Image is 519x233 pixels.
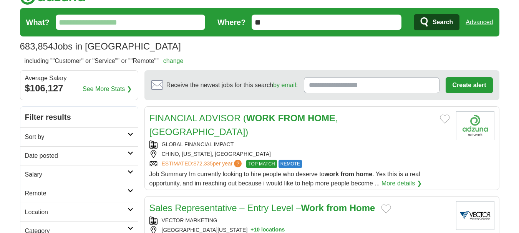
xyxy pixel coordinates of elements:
strong: work [325,171,339,177]
div: Average Salary [25,75,133,81]
span: REMOTE [279,160,302,168]
strong: from [327,203,347,213]
div: CHINO, [US_STATE], [GEOGRAPHIC_DATA] [149,150,450,158]
a: Remote [20,184,138,203]
a: Date posted [20,146,138,165]
strong: WORK [246,113,275,123]
h2: including ""Customer" or "Service"" or ""Remote"" [25,56,184,66]
h2: Filter results [20,107,138,127]
label: What? [26,17,50,28]
img: Vector Marketing logo [456,201,494,230]
strong: Work [301,203,324,213]
button: Search [414,14,459,30]
button: Add to favorite jobs [440,114,450,124]
span: TOP MATCH [246,160,277,168]
a: by email [273,82,296,88]
div: $106,127 [25,81,133,95]
a: FINANCIAL ADVISOR (WORK FROM HOME, [GEOGRAPHIC_DATA]) [149,113,338,137]
a: VECTOR MARKETING [162,217,217,223]
a: See More Stats ❯ [83,84,132,94]
h2: Salary [25,170,128,179]
h2: Location [25,208,128,217]
img: Company logo [456,111,494,140]
a: Location [20,203,138,221]
a: change [163,58,184,64]
div: GLOBAL FINANCIAL IMPACT [149,140,450,149]
strong: from [341,171,355,177]
span: Search [433,15,453,30]
span: Job Summary Im currently looking to hire people who deserve to . Yes this is a real opportunity, ... [149,171,420,187]
a: Salary [20,165,138,184]
strong: FROM [278,113,305,123]
strong: Home [350,203,375,213]
a: More details ❯ [381,179,422,188]
a: Advanced [466,15,493,30]
span: ? [234,160,242,167]
a: Sales Representative – Entry Level –Work from Home [149,203,375,213]
h2: Date posted [25,151,128,160]
button: Create alert [446,77,492,93]
strong: HOME [308,113,335,123]
h2: Remote [25,189,128,198]
strong: home [356,171,373,177]
h2: Sort by [25,132,128,142]
h1: Jobs in [GEOGRAPHIC_DATA] [20,41,181,51]
span: Receive the newest jobs for this search : [166,81,298,90]
span: $72,335 [193,160,213,167]
label: Where? [217,17,245,28]
a: ESTIMATED:$72,335per year? [162,160,244,168]
span: 683,854 [20,40,53,53]
button: Add to favorite jobs [381,204,391,213]
a: Sort by [20,127,138,146]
